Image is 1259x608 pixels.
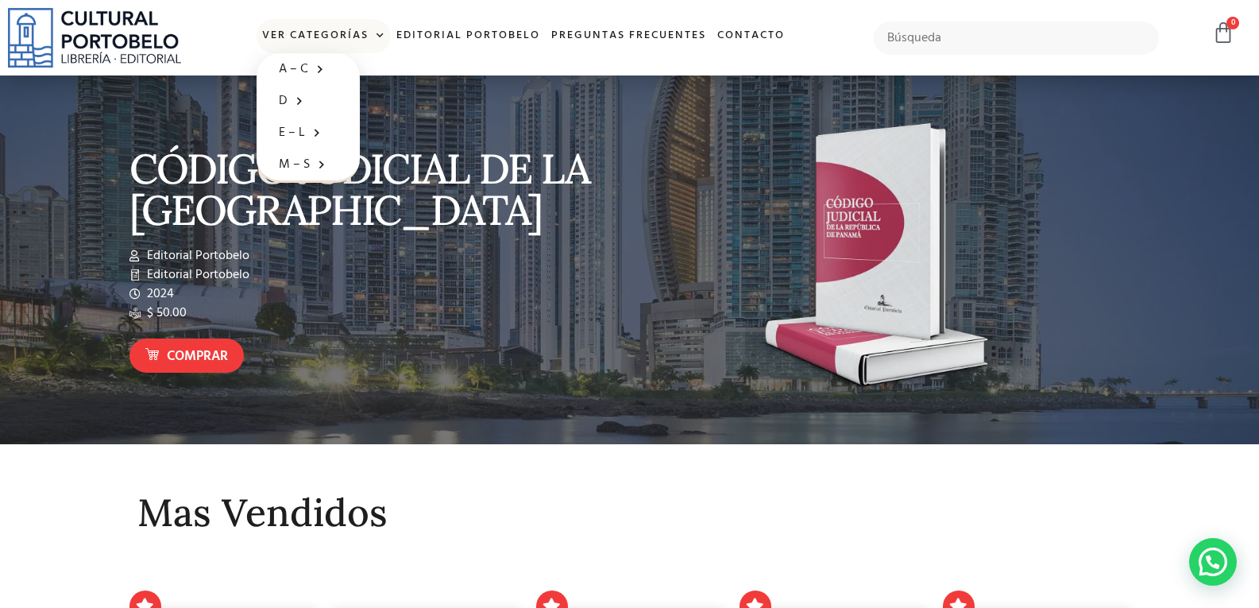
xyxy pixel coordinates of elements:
[167,347,228,367] span: Comprar
[257,19,391,53] a: Ver Categorías
[1226,17,1239,29] span: 0
[257,149,360,180] a: M – S
[712,19,790,53] a: Contacto
[143,265,249,285] span: Editorial Portobelo
[129,339,244,373] a: Comprar
[1212,21,1234,45] a: 0
[257,53,360,85] a: A – C
[257,53,360,183] ul: Ver Categorías
[391,19,546,53] a: Editorial Portobelo
[257,117,360,149] a: E – L
[874,21,1159,55] input: Búsqueda
[257,85,360,117] a: D
[546,19,712,53] a: Preguntas frecuentes
[143,285,174,304] span: 2024
[129,148,622,230] p: CÓDIGO JUDICIAL DE LA [GEOGRAPHIC_DATA]
[143,304,187,323] span: $ 50.00
[143,246,249,265] span: Editorial Portobelo
[137,492,1122,534] h2: Mas Vendidos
